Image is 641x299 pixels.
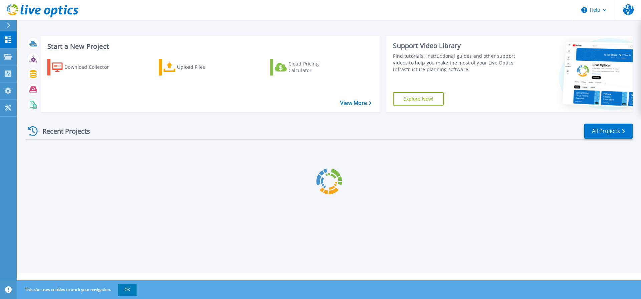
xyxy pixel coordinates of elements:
span: This site uses cookies to track your navigation. [18,284,137,296]
div: Find tutorials, instructional guides and other support videos to help you make the most of your L... [393,53,518,73]
button: OK [118,284,137,296]
div: Upload Files [177,60,230,74]
span: AETV [623,4,634,15]
a: View More [340,100,371,106]
div: Recent Projects [26,123,99,139]
a: Cloud Pricing Calculator [270,59,345,76]
h3: Start a New Project [47,43,371,50]
a: Explore Now! [393,92,444,106]
a: All Projects [584,124,633,139]
div: Cloud Pricing Calculator [288,60,342,74]
a: Download Collector [47,59,122,76]
div: Download Collector [64,60,118,74]
a: Upload Files [159,59,233,76]
div: Support Video Library [393,41,518,50]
